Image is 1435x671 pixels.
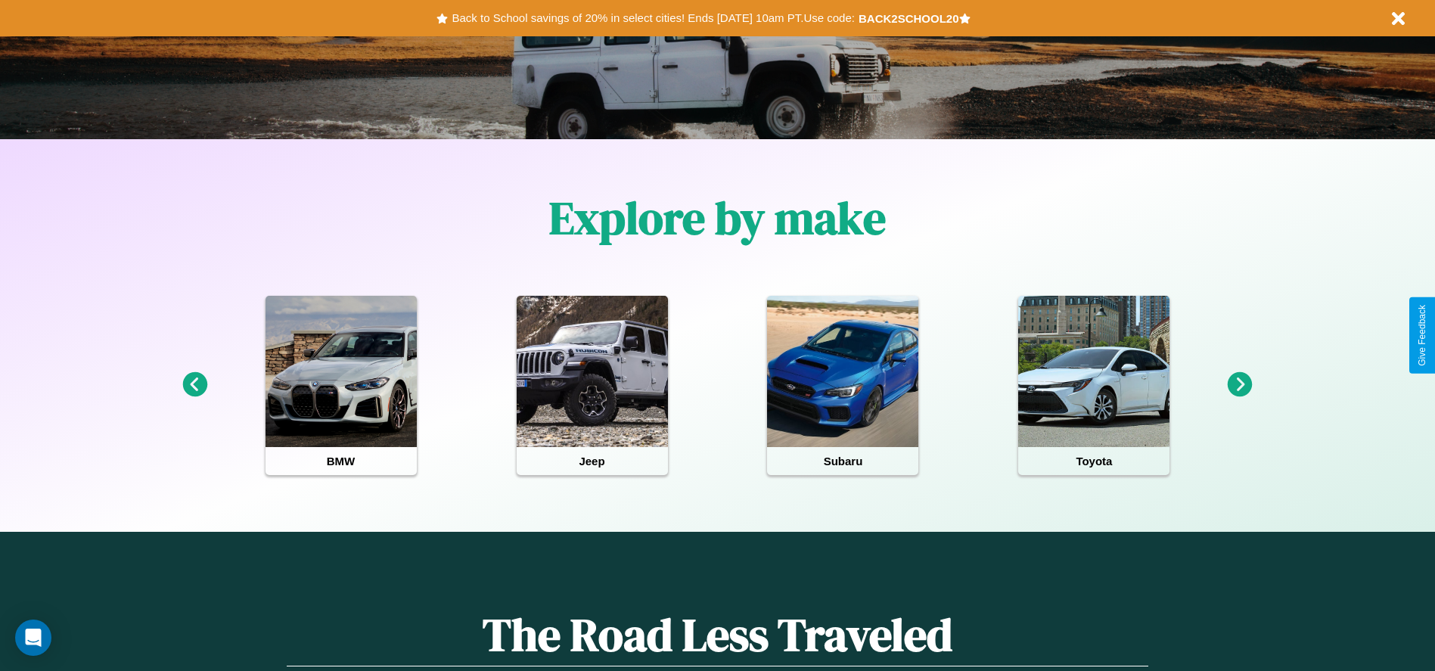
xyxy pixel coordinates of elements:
[448,8,858,29] button: Back to School savings of 20% in select cities! Ends [DATE] 10am PT.Use code:
[859,12,959,25] b: BACK2SCHOOL20
[549,187,886,249] h1: Explore by make
[1018,447,1169,475] h4: Toyota
[287,604,1148,666] h1: The Road Less Traveled
[15,620,51,656] div: Open Intercom Messenger
[1417,305,1427,366] div: Give Feedback
[266,447,417,475] h4: BMW
[517,447,668,475] h4: Jeep
[767,447,918,475] h4: Subaru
